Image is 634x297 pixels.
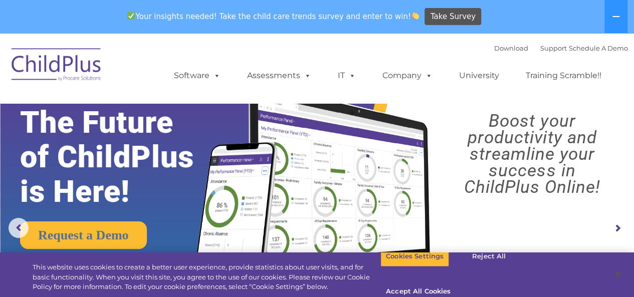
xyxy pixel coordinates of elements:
[431,8,476,26] span: Take Survey
[458,246,520,267] button: Reject All
[139,66,170,74] span: Last name
[411,12,419,20] img: 👏
[123,7,424,26] span: Your insights needed! Take the child care trends survey and enter to win!
[516,66,611,86] a: Training Scramble!!
[607,263,629,285] button: Close
[20,221,147,249] a: Request a Demo
[7,41,107,91] img: ChildPlus by Procare Solutions
[494,44,528,52] a: Download
[425,8,481,26] a: Take Survey
[569,44,628,52] a: Schedule A Demo
[380,246,449,267] button: Cookies Settings
[237,66,321,86] a: Assessments
[540,44,567,52] a: Support
[139,107,182,115] span: Phone number
[33,262,380,292] div: This website uses cookies to create a better user experience, provide statistics about user visit...
[328,66,366,86] a: IT
[438,113,626,195] rs-layer: Boost your productivity and streamline your success in ChildPlus Online!
[494,44,628,52] font: |
[449,66,509,86] a: University
[127,12,135,20] img: ✅
[20,105,223,209] rs-layer: The Future of ChildPlus is Here!
[372,66,443,86] a: Company
[164,66,231,86] a: Software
